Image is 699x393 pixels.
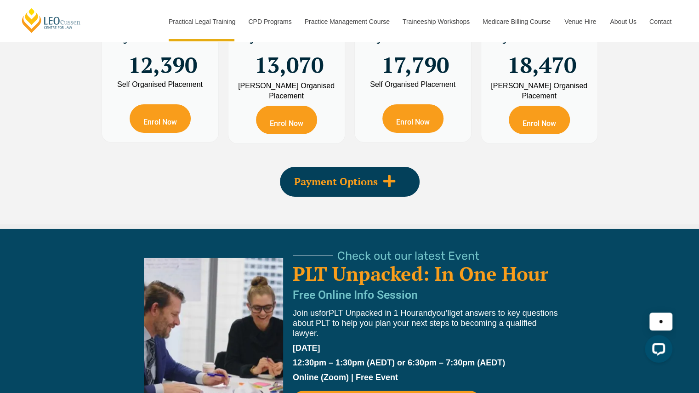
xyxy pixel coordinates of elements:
a: Enrol Now [130,104,191,133]
a: Enrol Now [256,106,317,134]
span: for [319,308,329,318]
span: and [418,308,432,318]
a: Contact [642,2,678,41]
div: Self Organised Placement [109,81,211,88]
span: 12,390 [128,38,197,74]
iframe: LiveChat chat widget [548,296,676,370]
a: Practice Management Course [298,2,396,41]
a: Free Online Info Session [293,288,418,302]
span: 18,470 [507,38,576,74]
span: $ [502,38,506,45]
div: Self Organised Placement [362,81,464,88]
a: Traineeship Workshops [396,2,476,41]
a: Practical Legal Training [162,2,242,41]
div: [PERSON_NAME] Organised Placement [488,81,591,101]
span: [DATE] [293,343,320,353]
span: you’ [432,308,447,318]
a: Enrol Now [382,104,443,133]
span: ll [447,308,451,318]
a: CPD Programs [241,2,297,41]
a: [PERSON_NAME] Centre for Law [21,7,82,34]
span: PLT Unpacked in 1 Hour [329,308,418,318]
span: 12:30pm – 1:30pm (AEDT) or 6:30pm – 7:30pm (AEDT) [293,358,505,367]
div: [PERSON_NAME] Organised Placement [235,81,338,101]
span: $ [123,38,127,45]
a: Venue Hire [557,2,603,41]
span: $ [376,38,380,45]
strong: Online (Zoom) | Free Event [293,373,398,382]
span: get answers to key questions about PLT to help you plan your next steps to becoming a qualified l... [293,308,558,338]
a: Medicare Billing Course [476,2,557,41]
span: Check out our latest Event [337,250,479,262]
span: Join us [293,308,319,318]
span: 17,790 [381,38,449,74]
span: Payment Options [294,177,378,187]
a: PLT Unpacked: In One Hour [293,261,548,286]
span: $ [250,38,253,45]
a: Enrol Now [509,106,570,134]
span: 13,070 [255,38,324,74]
a: About Us [603,2,642,41]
